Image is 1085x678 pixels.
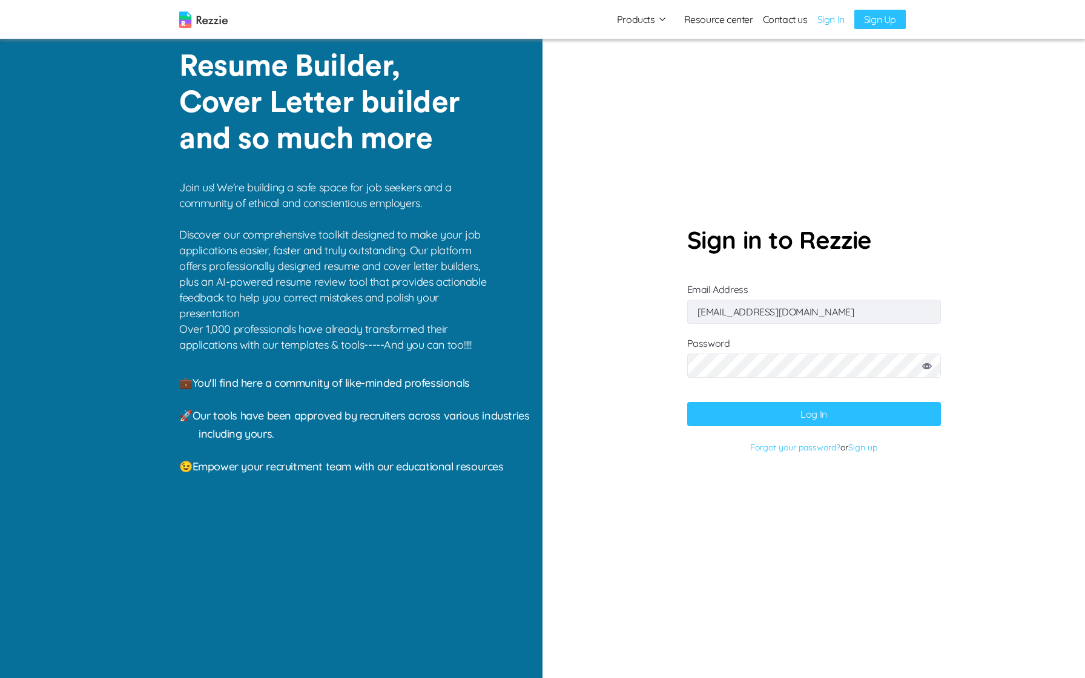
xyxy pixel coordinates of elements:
label: Email Address [687,283,941,318]
label: Password [687,337,941,390]
button: Log In [687,402,941,426]
a: Sign In [817,12,845,27]
p: Resume Builder, Cover Letter builder and so much more [179,48,481,157]
button: Products [617,12,667,27]
span: 😉 Empower your recruitment team with our educational resources [179,459,504,473]
a: Sign up [848,442,877,453]
span: 🚀 Our tools have been approved by recruiters across various industries including yours. [179,409,529,441]
span: 💼 You'll find here a community of like-minded professionals [179,376,470,390]
input: Email Address [687,300,941,324]
a: Contact us [763,12,808,27]
p: or [687,438,941,456]
img: logo [179,12,228,28]
p: Sign in to Rezzie [687,222,941,258]
a: Forgot your password? [750,442,840,453]
a: Resource center [684,12,753,27]
input: Password [687,354,941,378]
p: Join us! We're building a safe space for job seekers and a community of ethical and conscientious... [179,180,495,321]
a: Sign Up [854,10,906,29]
p: Over 1,000 professionals have already transformed their applications with our templates & tools--... [179,321,495,353]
